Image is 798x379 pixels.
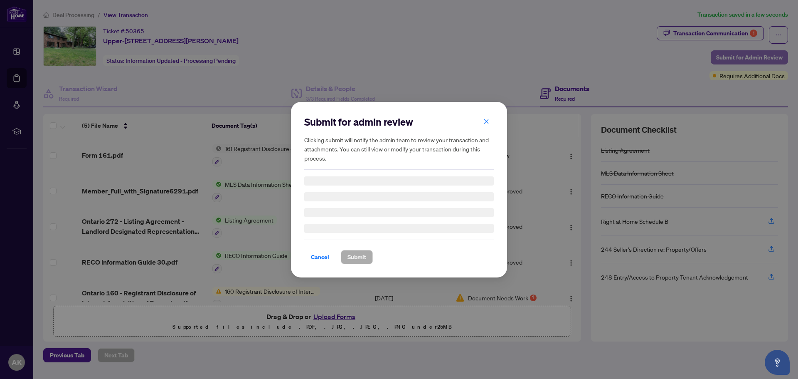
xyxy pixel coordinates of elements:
[341,250,373,264] button: Submit
[483,118,489,124] span: close
[304,135,494,163] h5: Clicking submit will notify the admin team to review your transaction and attachments. You can st...
[311,250,329,264] span: Cancel
[304,250,336,264] button: Cancel
[765,350,790,375] button: Open asap
[304,115,494,129] h2: Submit for admin review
